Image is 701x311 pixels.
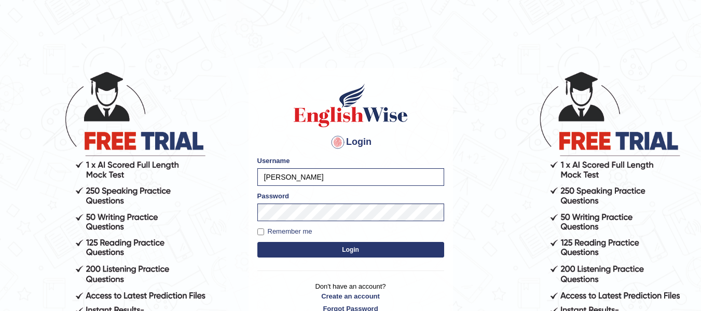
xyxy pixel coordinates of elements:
[257,191,289,201] label: Password
[292,82,410,129] img: Logo of English Wise sign in for intelligent practice with AI
[257,226,312,237] label: Remember me
[257,242,444,258] button: Login
[257,228,264,235] input: Remember me
[257,291,444,301] a: Create an account
[257,134,444,151] h4: Login
[257,156,290,166] label: Username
